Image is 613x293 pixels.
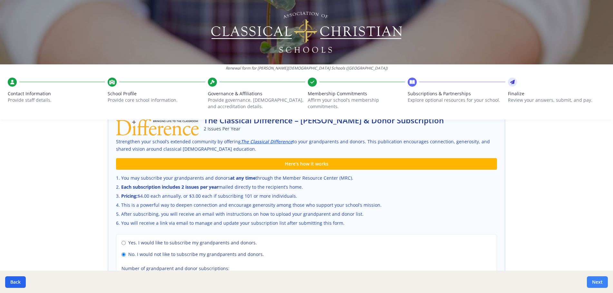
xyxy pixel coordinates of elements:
[208,97,305,110] p: Provide governance, [DEMOGRAPHIC_DATA], and accreditation details.
[122,265,491,272] label: Number of grandparent and donor subscriptions:
[230,175,256,181] strong: at any time
[408,90,505,97] span: Subscriptions & Partnerships
[210,10,403,55] img: Logo
[116,175,497,181] li: You may subscribe your grandparents and donors through the Member Resource Center (MRC).
[108,97,205,103] p: Provide core school information.
[204,126,444,132] p: 2 Issues Per Year
[116,211,497,217] li: After subscribing, you will receive an email with instructions on how to upload your grandparent ...
[241,138,293,146] a: The Classical Difference
[116,193,497,199] li: $4.00 each annually, or $3.00 each if subscribing 101 or more individuals.
[116,202,497,208] li: This is a powerful way to deepen connection and encourage generosity among those who support your...
[122,252,126,257] input: No. I would not like to subscribe my grandparents and donors.
[128,251,264,258] span: No. I would not like to subscribe my grandparents and donors.
[8,97,105,103] p: Provide staff details.
[308,97,405,110] p: Affirm your school’s membership commitments.
[122,241,126,245] input: Yes. I would like to subscribe my grandparents and donors.
[121,193,138,199] strong: Pricing:
[208,90,305,97] span: Governance & Affiliations
[308,90,405,97] span: Membership Commitments
[587,276,608,288] button: Next
[508,97,605,103] p: Review your answers, submit, and pay.
[121,184,219,190] strong: Each subscription includes 2 issues per year
[116,158,497,170] div: Here’s how it works
[116,184,497,190] li: mailed directly to the recipient’s home.
[508,90,605,97] span: Finalize
[5,276,26,288] button: Back
[108,90,205,97] span: School Profile
[116,220,497,226] li: You will receive a link via email to manage and update your subscription list after submitting th...
[8,90,105,97] span: Contact Information
[116,138,497,153] p: Strengthen your school’s extended community by offering to your grandparents and donors. This pub...
[128,240,257,246] span: Yes. I would like to subscribe my grandparents and donors.
[408,97,505,103] p: Explore optional resources for your school.
[116,115,199,136] img: The Classical Difference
